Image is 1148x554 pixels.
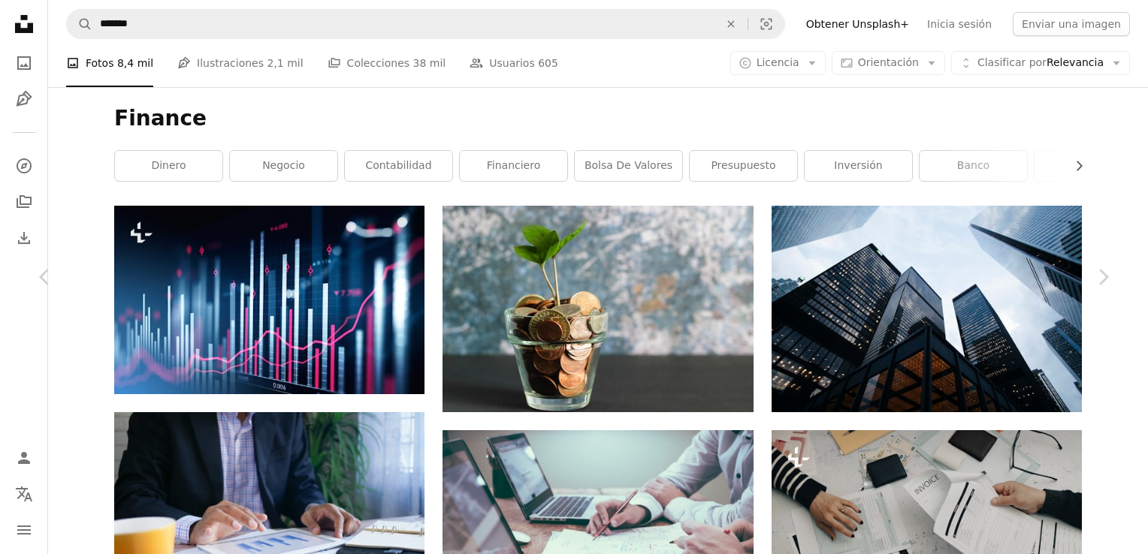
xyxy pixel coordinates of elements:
a: Usuarios 605 [470,39,558,87]
span: 2,1 mil [267,55,303,71]
a: Gráfico financiero y gráfico ascendente con líneas y números y diagramas de barras que ilustran e... [114,293,424,306]
form: Encuentra imágenes en todo el sitio [66,9,785,39]
span: Orientación [858,56,919,68]
button: Idioma [9,479,39,509]
a: Persona en chaqueta de traje negro sosteniendo una tableta blanca [114,509,424,522]
a: financiero [460,151,567,181]
button: desplazar lista a la derecha [1065,151,1082,181]
span: 605 [538,55,558,71]
a: inversión [805,151,912,181]
button: Licencia [730,51,826,75]
a: Colecciones [9,187,39,217]
a: Planta verde en jarrón de vidrio transparente [443,302,753,315]
a: negocio [230,151,337,181]
h1: Finance [114,105,1082,132]
a: presupuesto [690,151,797,181]
a: Inicia sesión [918,12,1001,36]
img: Gráfico financiero y gráfico ascendente con líneas y números y diagramas de barras que ilustran e... [114,206,424,394]
span: 38 mil [413,55,446,71]
a: Siguiente [1058,205,1148,349]
span: Clasificar por [977,56,1047,68]
a: Obtener Unsplash+ [797,12,918,36]
button: Clasificar porRelevancia [951,51,1130,75]
a: Foto de ángulo bajo de edificios de gran altura de la ciudad durante el día [772,302,1082,315]
button: Enviar una imagen [1013,12,1130,36]
img: Foto de ángulo bajo de edificios de gran altura de la ciudad durante el día [772,206,1082,412]
a: Un grupo de personas sentadas en una mesa trabajando en el papeleo [772,526,1082,540]
span: Licencia [757,56,799,68]
button: Orientación [832,51,945,75]
a: Ilustraciones 2,1 mil [177,39,304,87]
button: Buscar en Unsplash [67,10,92,38]
button: Búsqueda visual [748,10,784,38]
a: banco [920,151,1027,181]
button: Menú [9,515,39,545]
a: contabilidad [345,151,452,181]
a: Persona sosteniendo el lápiz cerca de la computadora portátil [443,527,753,540]
span: Relevancia [977,56,1104,71]
a: Iniciar sesión / Registrarse [9,443,39,473]
a: dinero [115,151,222,181]
a: bancario [1035,151,1142,181]
a: bolsa de Valores [575,151,682,181]
a: Colecciones 38 mil [328,39,446,87]
a: Explorar [9,151,39,181]
button: Borrar [714,10,748,38]
a: Fotos [9,48,39,78]
img: Planta verde en jarrón de vidrio transparente [443,206,753,412]
a: Ilustraciones [9,84,39,114]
